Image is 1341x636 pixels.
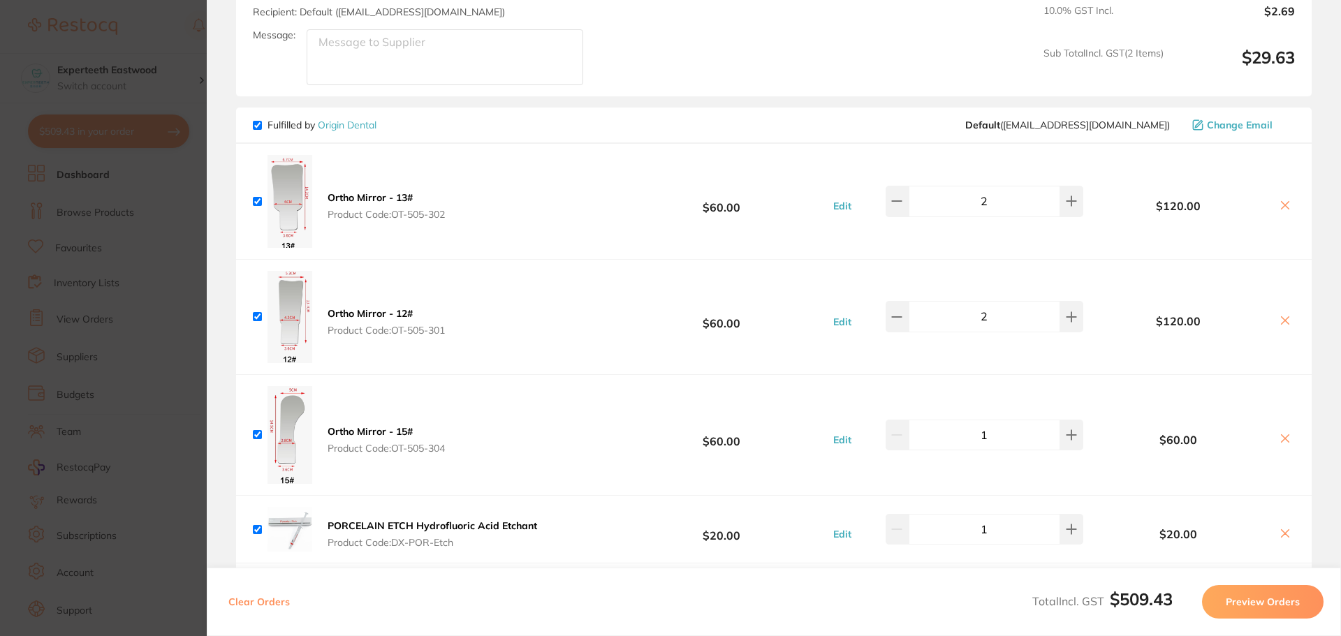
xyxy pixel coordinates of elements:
[323,191,449,221] button: Ortho Mirror - 13# Product Code:OT-505-302
[1175,5,1295,36] output: $2.69
[328,325,445,336] span: Product Code: OT-505-301
[1087,200,1270,212] b: $120.00
[965,119,1170,131] span: info@origindental.com.au
[268,507,312,552] img: MDJ5dnYyZw
[1043,5,1164,36] span: 10.0 % GST Incl.
[829,434,856,446] button: Edit
[328,537,537,548] span: Product Code: DX-POR-Etch
[1087,315,1270,327] b: $120.00
[617,422,826,448] b: $60.00
[328,307,413,320] b: Ortho Mirror - 12#
[323,425,449,454] button: Ortho Mirror - 15# Product Code:OT-505-304
[268,155,312,247] img: ZmlmOXcyYg
[1188,119,1295,131] button: Change Email
[268,386,312,484] img: Z25iOWN5bw
[328,191,413,204] b: Ortho Mirror - 13#
[829,528,856,540] button: Edit
[617,188,826,214] b: $60.00
[617,517,826,542] b: $20.00
[328,519,537,532] b: PORCELAIN ETCH Hydrofluoric Acid Etchant
[1087,434,1270,446] b: $60.00
[323,307,449,337] button: Ortho Mirror - 12# Product Code:OT-505-301
[1032,594,1173,608] span: Total Incl. GST
[253,6,505,18] span: Recipient: Default ( [EMAIL_ADDRESS][DOMAIN_NAME] )
[829,316,856,328] button: Edit
[1087,528,1270,540] b: $20.00
[253,29,295,41] label: Message:
[318,119,376,131] a: Origin Dental
[268,271,312,363] img: Znp5YnpoNg
[1175,47,1295,86] output: $29.63
[1110,589,1173,609] b: $509.43
[829,200,856,212] button: Edit
[323,519,541,549] button: PORCELAIN ETCH Hydrofluoric Acid Etchant Product Code:DX-POR-Etch
[224,585,294,619] button: Clear Orders
[328,425,413,438] b: Ortho Mirror - 15#
[1207,119,1273,131] span: Change Email
[328,443,445,454] span: Product Code: OT-505-304
[1202,585,1324,619] button: Preview Orders
[328,209,445,220] span: Product Code: OT-505-302
[617,304,826,330] b: $60.00
[268,119,376,131] p: Fulfilled by
[1043,47,1164,86] span: Sub Total Incl. GST ( 2 Items)
[965,119,1000,131] b: Default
